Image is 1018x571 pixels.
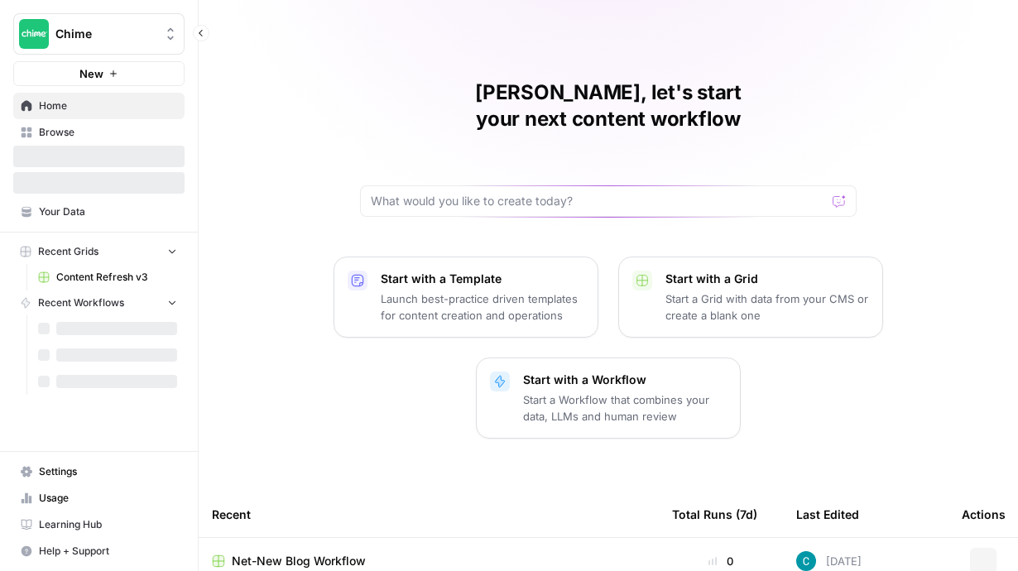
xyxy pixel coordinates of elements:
span: Help + Support [39,544,177,559]
a: Usage [13,485,185,511]
p: Start a Workflow that combines your data, LLMs and human review [523,391,727,425]
button: Start with a TemplateLaunch best-practice driven templates for content creation and operations [334,257,598,338]
span: New [79,65,103,82]
button: Recent Workflows [13,290,185,315]
button: Start with a GridStart a Grid with data from your CMS or create a blank one [618,257,883,338]
span: Recent Workflows [38,295,124,310]
button: Recent Grids [13,239,185,264]
a: Your Data [13,199,185,225]
span: Your Data [39,204,177,219]
span: Browse [39,125,177,140]
p: Launch best-practice driven templates for content creation and operations [381,290,584,324]
a: Home [13,93,185,119]
div: Total Runs (7d) [672,492,757,537]
button: New [13,61,185,86]
p: Start with a Template [381,271,584,287]
span: Usage [39,491,177,506]
button: Workspace: Chime [13,13,185,55]
a: Settings [13,458,185,485]
a: Net-New Blog Workflow [212,553,646,569]
p: Start a Grid with data from your CMS or create a blank one [665,290,869,324]
p: Start with a Workflow [523,372,727,388]
span: Recent Grids [38,244,98,259]
button: Start with a WorkflowStart a Workflow that combines your data, LLMs and human review [476,357,741,439]
span: Learning Hub [39,517,177,532]
span: Home [39,98,177,113]
div: 0 [672,553,770,569]
button: Help + Support [13,538,185,564]
a: Content Refresh v3 [31,264,185,290]
div: Actions [962,492,1006,537]
div: Last Edited [796,492,859,537]
h1: [PERSON_NAME], let's start your next content workflow [360,79,857,132]
span: Chime [55,26,156,42]
a: Learning Hub [13,511,185,538]
span: Net-New Blog Workflow [232,553,366,569]
p: Start with a Grid [665,271,869,287]
div: Recent [212,492,646,537]
span: Content Refresh v3 [56,270,177,285]
a: Browse [13,119,185,146]
input: What would you like to create today? [371,193,826,209]
div: [DATE] [796,551,862,571]
img: j9qb2ccshb41yxhj1huxr8tzk937 [796,551,816,571]
span: Settings [39,464,177,479]
img: Chime Logo [19,19,49,49]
